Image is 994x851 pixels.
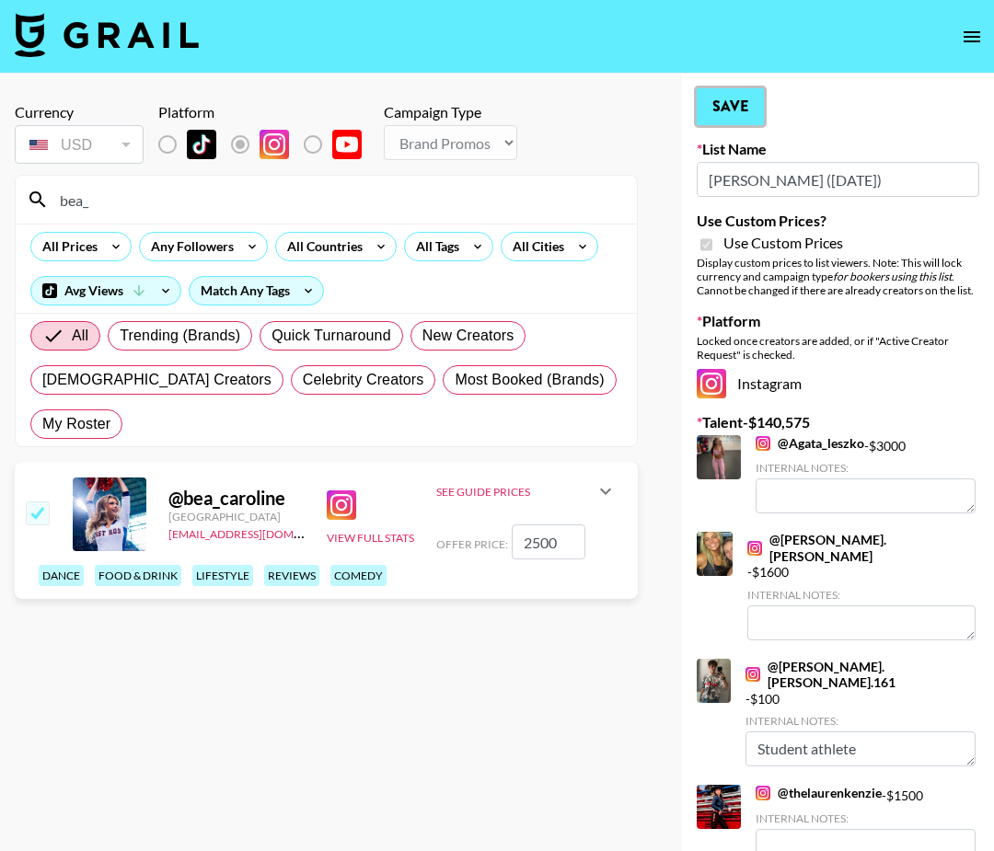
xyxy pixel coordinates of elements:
[330,565,387,586] div: comedy
[168,523,353,541] a: [EMAIL_ADDRESS][DOMAIN_NAME]
[747,532,976,640] div: - $ 1600
[303,369,424,391] span: Celebrity Creators
[140,233,237,260] div: Any Followers
[455,369,604,391] span: Most Booked (Brands)
[756,435,976,513] div: - $ 3000
[745,659,976,767] div: - $ 100
[833,270,952,283] em: for bookers using this list
[72,325,88,347] span: All
[272,325,391,347] span: Quick Turnaround
[747,532,976,564] a: @[PERSON_NAME].[PERSON_NAME]
[168,487,305,510] div: @ bea_caroline
[15,121,144,167] div: Currency is locked to USD
[756,436,770,451] img: Instagram
[422,325,514,347] span: New Creators
[436,485,595,499] div: See Guide Prices
[697,312,979,330] label: Platform
[954,18,990,55] button: open drawer
[697,369,726,398] img: Instagram
[745,659,976,691] a: @[PERSON_NAME].[PERSON_NAME].161
[756,811,976,825] div: Internal Notes:
[192,565,253,586] div: lifestyle
[15,103,144,121] div: Currency
[49,185,626,214] input: Search by User Name
[756,435,864,452] a: @Agata_leszko
[697,212,979,230] label: Use Custom Prices?
[747,588,976,602] div: Internal Notes:
[756,785,882,801] a: @thelaurenkenzie
[327,531,414,545] button: View Full Stats
[697,140,979,158] label: List Name
[31,277,180,305] div: Avg Views
[436,469,617,513] div: See Guide Prices
[42,369,272,391] span: [DEMOGRAPHIC_DATA] Creators
[512,524,585,559] input: 2,500
[120,325,240,347] span: Trending (Brands)
[276,233,366,260] div: All Countries
[697,256,979,297] div: Display custom prices to list viewers. Note: This will lock currency and campaign type . Cannot b...
[264,565,319,586] div: reviews
[745,714,976,728] div: Internal Notes:
[187,130,216,159] img: TikTok
[39,565,84,586] div: dance
[697,88,764,125] button: Save
[697,413,979,431] label: Talent - $ 140,575
[723,234,843,252] span: Use Custom Prices
[95,565,181,586] div: food & drink
[436,537,508,551] span: Offer Price:
[697,369,979,398] div: Instagram
[168,510,305,523] div: [GEOGRAPHIC_DATA]
[18,129,140,161] div: USD
[502,233,568,260] div: All Cities
[158,103,376,121] div: Platform
[31,233,101,260] div: All Prices
[756,786,770,800] img: Instagram
[158,125,376,164] div: List locked to Instagram.
[332,130,362,159] img: YouTube
[405,233,463,260] div: All Tags
[260,130,289,159] img: Instagram
[697,334,979,362] div: Locked once creators are added, or if "Active Creator Request" is checked.
[745,731,976,766] textarea: Student athlete
[756,461,976,475] div: Internal Notes:
[15,13,199,57] img: Grail Talent
[190,277,323,305] div: Match Any Tags
[384,103,517,121] div: Campaign Type
[745,667,760,682] img: Instagram
[747,541,762,556] img: Instagram
[327,490,356,520] img: Instagram
[42,413,110,435] span: My Roster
